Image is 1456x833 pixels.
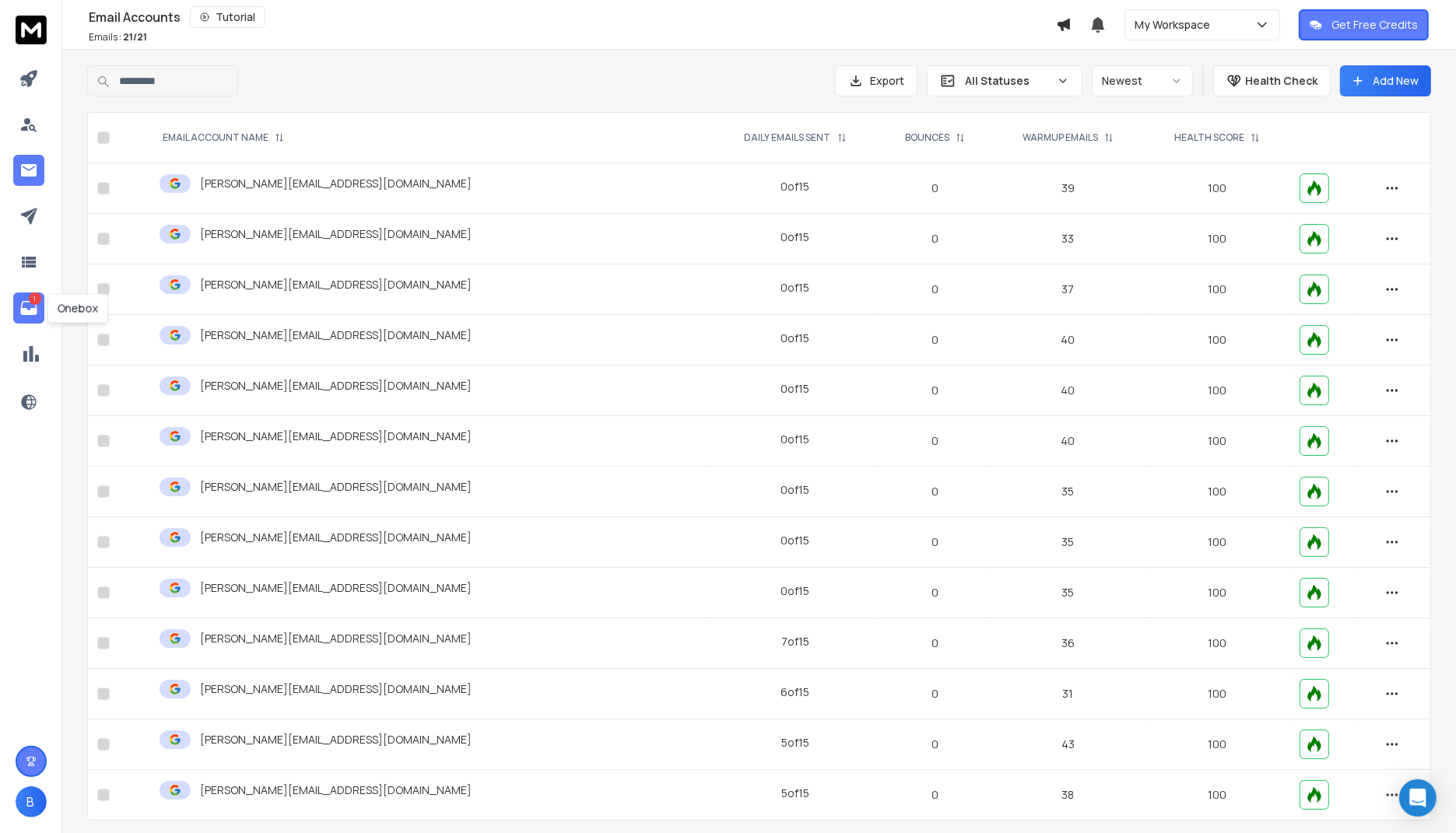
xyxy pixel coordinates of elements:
button: Export [835,65,917,96]
td: 100 [1145,366,1291,416]
div: 0 of 15 [781,179,810,194]
div: 5 of 15 [781,786,809,801]
p: 0 [889,383,982,398]
td: 40 [991,315,1145,366]
div: Open Intercom Messenger [1399,779,1437,817]
p: [PERSON_NAME][EMAIL_ADDRESS][DOMAIN_NAME] [200,580,472,596]
button: B [16,786,47,817]
div: 0 of 15 [781,280,810,296]
td: 36 [991,618,1145,669]
button: Add New [1340,65,1431,96]
div: 0 of 15 [781,482,810,498]
p: 0 [889,585,982,600]
td: 31 [991,669,1145,719]
p: 0 [889,635,982,651]
td: 100 [1145,618,1291,669]
td: 38 [991,770,1145,821]
td: 35 [991,568,1145,618]
p: [PERSON_NAME][EMAIL_ADDRESS][DOMAIN_NAME] [200,782,472,798]
td: 100 [1145,770,1291,821]
div: Onebox [47,294,108,324]
span: 21 / 21 [123,30,147,44]
div: Email Accounts [89,6,1056,28]
div: 0 of 15 [781,432,810,447]
div: 0 of 15 [781,533,810,548]
p: 0 [889,332,982,348]
p: Get Free Credits [1331,17,1418,33]
p: My Workspace [1135,17,1216,33]
p: [PERSON_NAME][EMAIL_ADDRESS][DOMAIN_NAME] [200,176,472,191]
p: 0 [889,282,982,297]
td: 100 [1145,416,1291,467]
p: [PERSON_NAME][EMAIL_ADDRESS][DOMAIN_NAME] [200,681,472,697]
div: 7 of 15 [781,634,809,649]
td: 40 [991,416,1145,467]
td: 100 [1145,467,1291,517]
p: [PERSON_NAME][EMAIL_ADDRESS][DOMAIN_NAME] [200,631,472,646]
p: BOUNCES [905,131,949,144]
p: 0 [889,686,982,702]
div: 5 of 15 [781,735,809,751]
div: 6 of 15 [781,684,810,700]
td: 100 [1145,669,1291,719]
p: WARMUP EMAILS [1023,131,1098,144]
p: [PERSON_NAME][EMAIL_ADDRESS][DOMAIN_NAME] [200,530,472,545]
p: [PERSON_NAME][EMAIL_ADDRESS][DOMAIN_NAME] [200,429,472,444]
p: All Statuses [965,73,1051,89]
p: 0 [889,484,982,499]
button: Newest [1092,65,1193,96]
td: 100 [1145,163,1291,214]
p: 0 [889,180,982,196]
p: 0 [889,787,982,803]
td: 33 [991,214,1145,264]
p: HEALTH SCORE [1174,131,1244,144]
td: 100 [1145,264,1291,315]
div: 0 of 15 [781,331,810,346]
p: DAILY EMAILS SENT [745,131,831,144]
p: [PERSON_NAME][EMAIL_ADDRESS][DOMAIN_NAME] [200,277,472,292]
div: 0 of 15 [781,229,810,245]
p: 0 [889,737,982,752]
p: [PERSON_NAME][EMAIL_ADDRESS][DOMAIN_NAME] [200,327,472,343]
p: [PERSON_NAME][EMAIL_ADDRESS][DOMAIN_NAME] [200,732,472,747]
td: 37 [991,264,1145,315]
div: 0 of 15 [781,583,810,599]
p: 0 [889,433,982,449]
button: Tutorial [190,6,265,28]
td: 100 [1145,517,1291,568]
td: 43 [991,719,1145,770]
p: [PERSON_NAME][EMAIL_ADDRESS][DOMAIN_NAME] [200,378,472,394]
div: 0 of 15 [781,381,810,397]
td: 40 [991,366,1145,416]
td: 39 [991,163,1145,214]
td: 35 [991,517,1145,568]
a: 1 [13,292,44,324]
td: 35 [991,467,1145,517]
p: Emails : [89,31,147,44]
td: 100 [1145,719,1291,770]
button: Get Free Credits [1299,9,1429,40]
p: [PERSON_NAME][EMAIL_ADDRESS][DOMAIN_NAME] [200,479,472,495]
button: Health Check [1213,65,1331,96]
p: Health Check [1245,73,1317,89]
td: 100 [1145,315,1291,366]
td: 100 [1145,568,1291,618]
p: 0 [889,231,982,247]
p: 0 [889,534,982,550]
td: 100 [1145,214,1291,264]
p: 1 [29,292,41,305]
div: EMAIL ACCOUNT NAME [163,131,284,144]
p: [PERSON_NAME][EMAIL_ADDRESS][DOMAIN_NAME] [200,226,472,242]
